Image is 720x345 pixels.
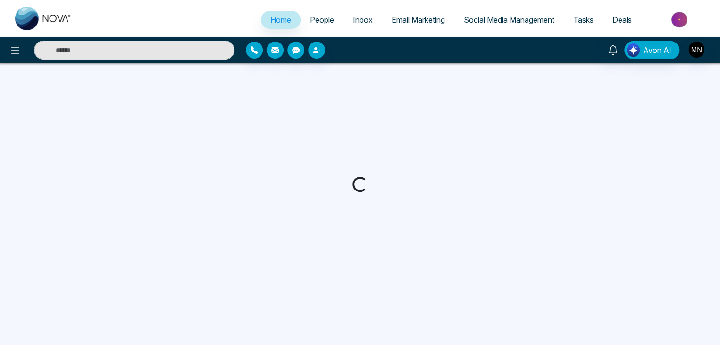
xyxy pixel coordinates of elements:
[612,15,632,25] span: Deals
[573,15,594,25] span: Tasks
[603,11,641,29] a: Deals
[301,11,343,29] a: People
[310,15,334,25] span: People
[643,44,671,56] span: Avon AI
[382,11,454,29] a: Email Marketing
[624,41,679,59] button: Avon AI
[646,9,714,30] img: Market-place.gif
[15,7,72,30] img: Nova CRM Logo
[270,15,291,25] span: Home
[627,43,640,57] img: Lead Flow
[454,11,564,29] a: Social Media Management
[464,15,554,25] span: Social Media Management
[353,15,373,25] span: Inbox
[688,42,704,58] img: User Avatar
[392,15,445,25] span: Email Marketing
[343,11,382,29] a: Inbox
[261,11,301,29] a: Home
[564,11,603,29] a: Tasks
